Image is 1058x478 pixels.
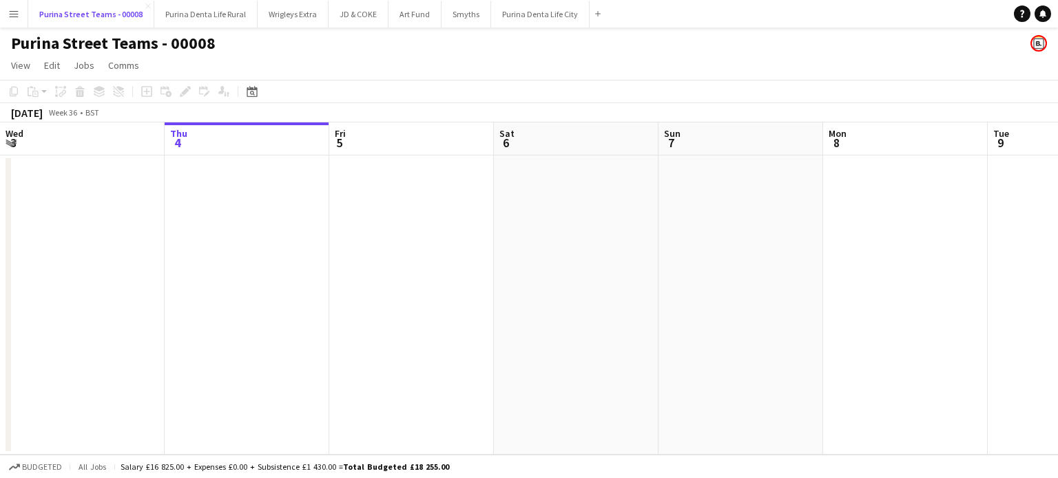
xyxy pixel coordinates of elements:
[11,59,30,72] span: View
[333,135,346,151] span: 5
[329,1,388,28] button: JD & COKE
[499,127,515,140] span: Sat
[991,135,1009,151] span: 9
[45,107,80,118] span: Week 36
[664,127,681,140] span: Sun
[3,135,23,151] span: 3
[168,135,187,151] span: 4
[497,135,515,151] span: 6
[170,127,187,140] span: Thu
[11,33,216,54] h1: Purina Street Teams - 00008
[39,56,65,74] a: Edit
[258,1,329,28] button: Wrigleys Extra
[28,1,154,28] button: Purina Street Teams - 00008
[11,106,43,120] div: [DATE]
[85,107,99,118] div: BST
[108,59,139,72] span: Comms
[343,461,449,472] span: Total Budgeted £18 255.00
[662,135,681,151] span: 7
[6,56,36,74] a: View
[993,127,1009,140] span: Tue
[1030,35,1047,52] app-user-avatar: Bounce Activations Ltd
[335,127,346,140] span: Fri
[388,1,442,28] button: Art Fund
[827,135,847,151] span: 8
[154,1,258,28] button: Purina Denta Life Rural
[442,1,491,28] button: Smyths
[829,127,847,140] span: Mon
[22,462,62,472] span: Budgeted
[6,127,23,140] span: Wed
[103,56,145,74] a: Comms
[68,56,100,74] a: Jobs
[7,459,64,475] button: Budgeted
[491,1,590,28] button: Purina Denta Life City
[76,461,109,472] span: All jobs
[121,461,449,472] div: Salary £16 825.00 + Expenses £0.00 + Subsistence £1 430.00 =
[74,59,94,72] span: Jobs
[44,59,60,72] span: Edit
